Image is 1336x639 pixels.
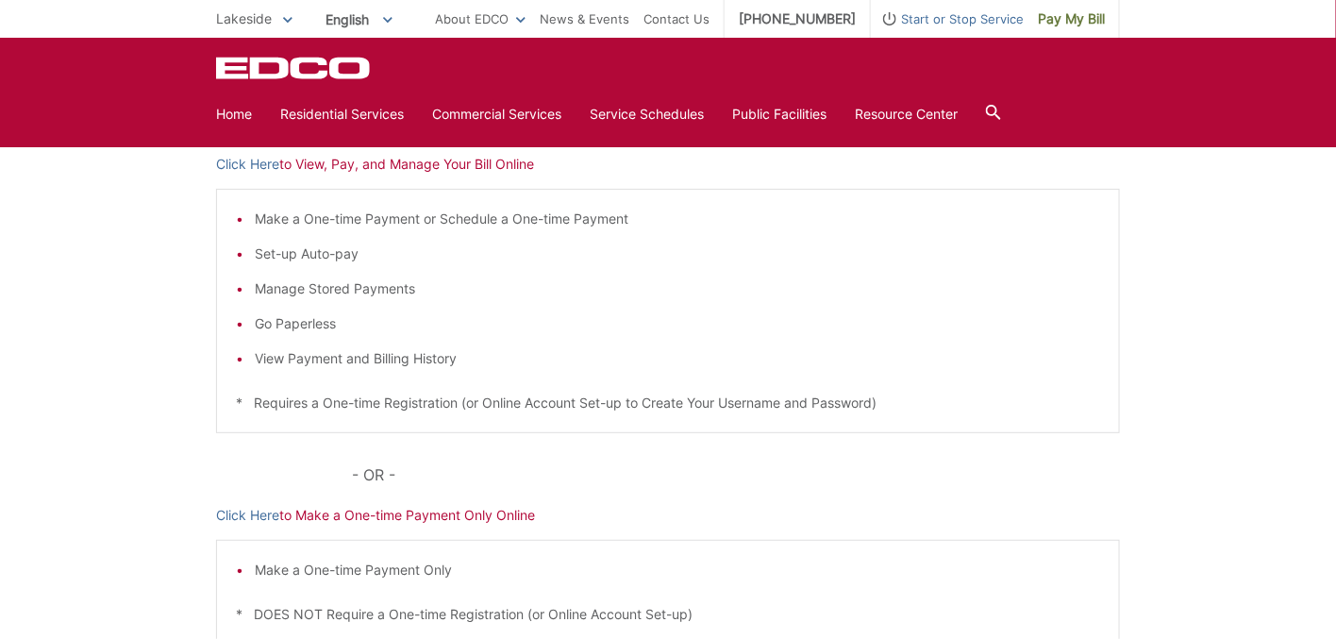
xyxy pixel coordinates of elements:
[435,8,526,29] a: About EDCO
[352,462,1120,488] p: - OR -
[216,57,373,79] a: EDCD logo. Return to the homepage.
[255,278,1100,299] li: Manage Stored Payments
[855,104,958,125] a: Resource Center
[311,4,407,35] span: English
[236,393,1100,413] p: * Requires a One-time Registration (or Online Account Set-up to Create Your Username and Password)
[216,154,1120,175] p: to View, Pay, and Manage Your Bill Online
[590,104,704,125] a: Service Schedules
[216,10,272,26] span: Lakeside
[540,8,629,29] a: News & Events
[255,348,1100,369] li: View Payment and Billing History
[255,313,1100,334] li: Go Paperless
[1038,8,1105,29] span: Pay My Bill
[732,104,827,125] a: Public Facilities
[216,505,279,526] a: Click Here
[255,244,1100,264] li: Set-up Auto-pay
[216,505,1120,526] p: to Make a One-time Payment Only Online
[255,560,1100,580] li: Make a One-time Payment Only
[280,104,404,125] a: Residential Services
[643,8,710,29] a: Contact Us
[255,209,1100,229] li: Make a One-time Payment or Schedule a One-time Payment
[236,604,1100,625] p: * DOES NOT Require a One-time Registration (or Online Account Set-up)
[432,104,561,125] a: Commercial Services
[216,104,252,125] a: Home
[216,154,279,175] a: Click Here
